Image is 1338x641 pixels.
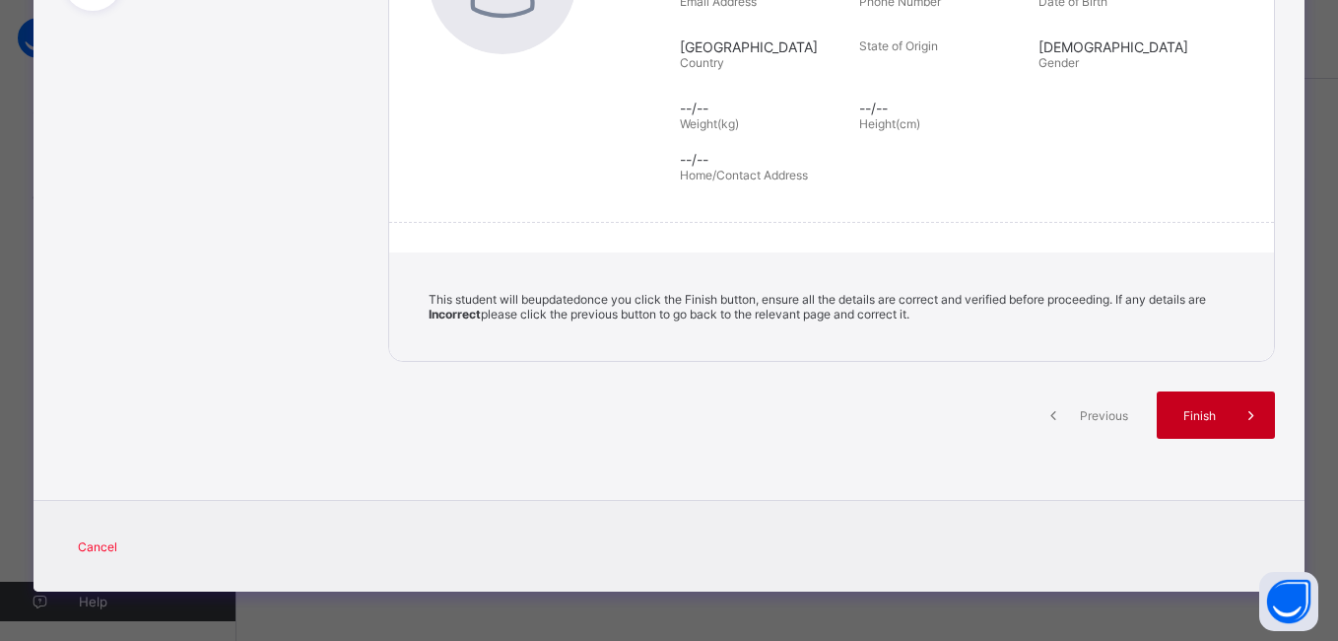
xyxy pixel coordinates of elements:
span: State of Origin [859,38,938,53]
b: Incorrect [429,307,481,321]
span: --/-- [680,151,1244,168]
span: --/-- [859,100,1029,116]
span: [GEOGRAPHIC_DATA] [680,38,849,55]
button: Open asap [1259,572,1318,631]
span: [DEMOGRAPHIC_DATA] [1038,38,1208,55]
span: This student will be updated once you click the Finish button, ensure all the details are correct... [429,292,1206,321]
span: Cancel [78,539,117,554]
span: Previous [1077,408,1131,423]
span: Weight(kg) [680,116,739,131]
span: --/-- [680,100,849,116]
span: Home/Contact Address [680,168,808,182]
span: Height(cm) [859,116,920,131]
span: Gender [1038,55,1079,70]
span: Finish [1171,408,1228,423]
span: Country [680,55,724,70]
